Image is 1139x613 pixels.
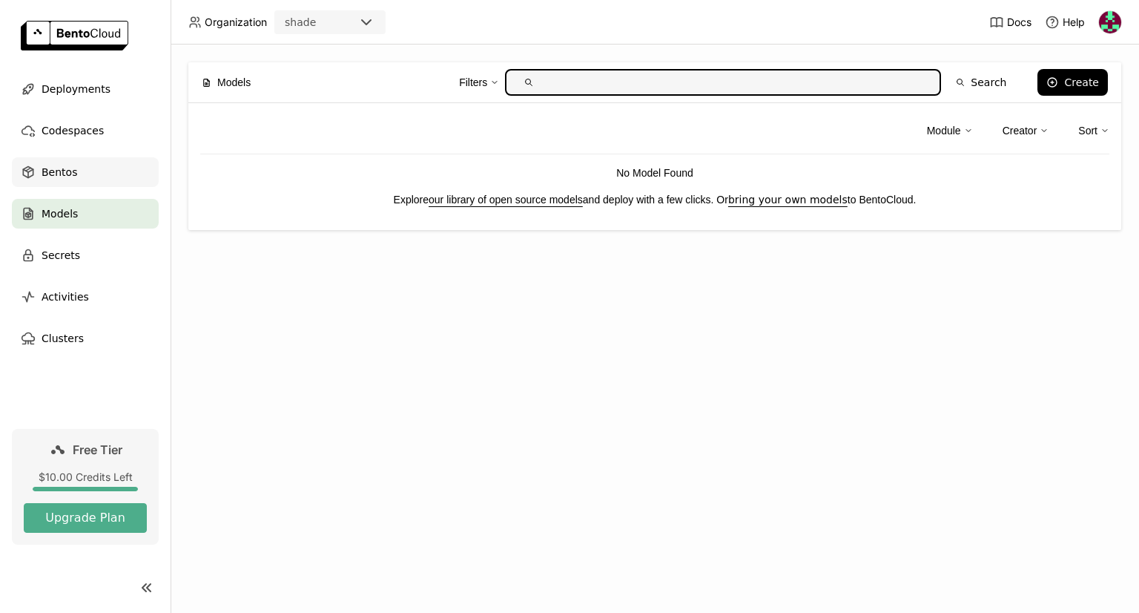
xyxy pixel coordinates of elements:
[1064,76,1099,88] div: Create
[1003,122,1037,139] div: Creator
[42,330,84,347] span: Clusters
[459,74,487,91] div: Filters
[1078,115,1109,146] div: Sort
[42,122,104,140] span: Codespaces
[459,67,499,98] div: Filters
[12,240,159,270] a: Secrets
[42,246,80,264] span: Secrets
[927,115,973,146] div: Module
[12,429,159,545] a: Free Tier$10.00 Credits LeftUpgrade Plan
[989,15,1031,30] a: Docs
[12,282,159,312] a: Activities
[73,442,122,457] span: Free Tier
[24,471,147,484] div: $10.00 Credits Left
[21,21,128,50] img: logo
[42,288,89,306] span: Activities
[1037,69,1108,96] button: Create
[12,157,159,187] a: Bentos
[42,80,110,98] span: Deployments
[24,503,147,533] button: Upgrade Plan
[42,163,77,181] span: Bentos
[1007,16,1031,29] span: Docs
[12,74,159,104] a: Deployments
[12,324,159,353] a: Clusters
[12,116,159,145] a: Codespaces
[12,199,159,229] a: Models
[205,16,267,29] span: Organization
[200,191,1109,208] p: Explore and deploy with a few clicks. Or to BentoCloud.
[1003,115,1049,146] div: Creator
[1063,16,1085,29] span: Help
[285,15,316,30] div: shade
[927,122,961,139] div: Module
[217,74,251,91] span: Models
[429,194,583,206] a: our library of open source models
[1045,15,1085,30] div: Help
[728,194,848,206] a: bring your own models
[317,16,319,30] input: Selected shade.
[947,69,1015,96] button: Search
[200,165,1109,181] p: No Model Found
[1078,122,1097,139] div: Sort
[1099,11,1121,33] img: Shadow walker
[42,205,78,223] span: Models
